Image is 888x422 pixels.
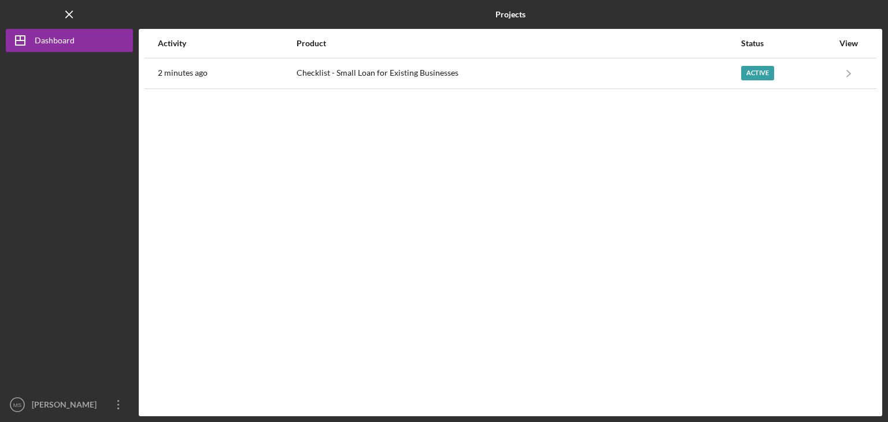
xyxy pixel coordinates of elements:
[29,393,104,419] div: [PERSON_NAME]
[158,68,208,77] time: 2025-10-10 19:46
[495,10,526,19] b: Projects
[6,29,133,52] button: Dashboard
[158,39,295,48] div: Activity
[6,393,133,416] button: MS[PERSON_NAME]
[741,66,774,80] div: Active
[297,39,740,48] div: Product
[297,59,740,88] div: Checklist - Small Loan for Existing Businesses
[741,39,833,48] div: Status
[13,402,21,408] text: MS
[35,29,75,55] div: Dashboard
[834,39,863,48] div: View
